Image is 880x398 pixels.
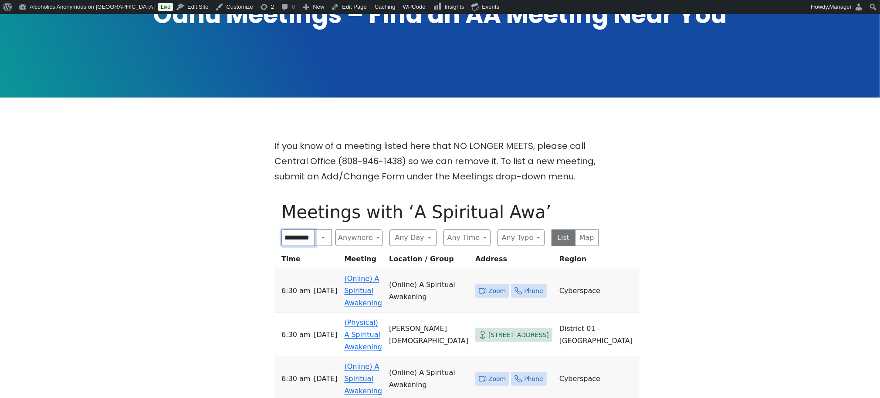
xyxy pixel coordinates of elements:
td: Cyberspace [556,269,640,313]
span: Zoom [488,286,506,297]
input: Search [281,229,315,246]
a: (Physical) A Spiritual Awakening [345,318,382,351]
button: Any Time [443,229,491,246]
span: 6:30 AM [281,329,310,341]
span: [DATE] [314,285,337,297]
span: Insights [445,3,464,10]
h1: Meetings with ‘A Spiritual Awa’ [281,202,599,223]
button: Any Day [389,229,437,246]
td: (Online) A Spiritual Awakening [386,269,472,313]
span: 6:30 AM [281,285,310,297]
th: Time [274,253,341,269]
button: Any Type [498,229,545,246]
a: Live [158,3,173,11]
td: [PERSON_NAME][DEMOGRAPHIC_DATA] [386,313,472,357]
button: Search [315,229,332,246]
span: [DATE] [314,329,337,341]
td: District 01 - [GEOGRAPHIC_DATA] [556,313,640,357]
span: 6:30 AM [281,373,310,385]
button: List [552,229,575,246]
span: [DATE] [314,373,337,385]
th: Meeting [341,253,386,269]
span: Phone [524,374,543,385]
span: Zoom [488,374,506,385]
button: Map [575,229,599,246]
span: [STREET_ADDRESS] [488,330,549,341]
a: (Online) A Spiritual Awakening [345,274,382,307]
th: Location / Group [386,253,472,269]
button: Anywhere [335,229,382,246]
th: Address [472,253,556,269]
a: (Online) A Spiritual Awakening [345,362,382,395]
th: Region [556,253,640,269]
p: If you know of a meeting listed here that NO LONGER MEETS, please call Central Office (808-946-14... [274,138,606,184]
span: Phone [524,286,543,297]
span: Manager [829,3,852,10]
